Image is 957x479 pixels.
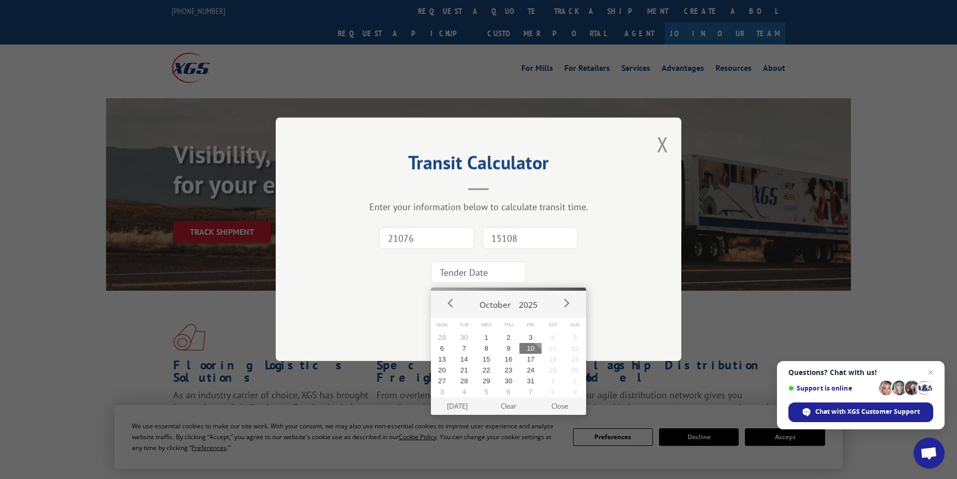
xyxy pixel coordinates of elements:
[924,366,937,379] span: Close chat
[788,368,933,377] span: Questions? Chat with us!
[431,354,453,365] button: 13
[453,354,475,365] button: 14
[564,376,586,386] button: 2
[475,376,498,386] button: 29
[519,376,542,386] button: 31
[475,291,515,315] button: October
[498,365,520,376] button: 23
[542,343,564,354] button: 11
[475,386,498,397] button: 5
[379,228,474,249] input: Origin Zip
[519,318,542,333] span: Fri
[475,354,498,365] button: 15
[542,354,564,365] button: 18
[475,318,498,333] span: Wed
[475,343,498,354] button: 8
[558,295,574,311] button: Next
[498,332,520,343] button: 2
[431,262,526,283] input: Tender Date
[564,386,586,397] button: 9
[914,438,945,469] div: Open chat
[453,318,475,333] span: Tue
[788,384,875,392] span: Support is online
[815,407,920,416] span: Chat with XGS Customer Support
[519,332,542,343] button: 3
[519,365,542,376] button: 24
[564,332,586,343] button: 5
[515,291,542,315] button: 2025
[564,343,586,354] button: 12
[498,318,520,333] span: Thu
[327,155,630,175] h2: Transit Calculator
[483,228,578,249] input: Dest. Zip
[534,397,586,415] button: Close
[788,402,933,422] div: Chat with XGS Customer Support
[431,386,453,397] button: 3
[657,130,668,158] button: Close modal
[542,386,564,397] button: 8
[453,332,475,343] button: 30
[483,397,534,415] button: Clear
[475,365,498,376] button: 22
[519,386,542,397] button: 7
[432,397,483,415] button: [DATE]
[431,365,453,376] button: 20
[542,365,564,376] button: 25
[475,332,498,343] button: 1
[542,318,564,333] span: Sat
[431,318,453,333] span: Mon
[519,354,542,365] button: 17
[498,376,520,386] button: 30
[498,343,520,354] button: 9
[431,332,453,343] button: 29
[453,376,475,386] button: 28
[564,354,586,365] button: 19
[431,343,453,354] button: 6
[431,376,453,386] button: 27
[519,343,542,354] button: 10
[498,354,520,365] button: 16
[542,376,564,386] button: 1
[443,295,459,311] button: Prev
[453,386,475,397] button: 4
[564,365,586,376] button: 26
[453,343,475,354] button: 7
[498,386,520,397] button: 6
[453,365,475,376] button: 21
[327,201,630,213] div: Enter your information below to calculate transit time.
[542,332,564,343] button: 4
[564,318,586,333] span: Sun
